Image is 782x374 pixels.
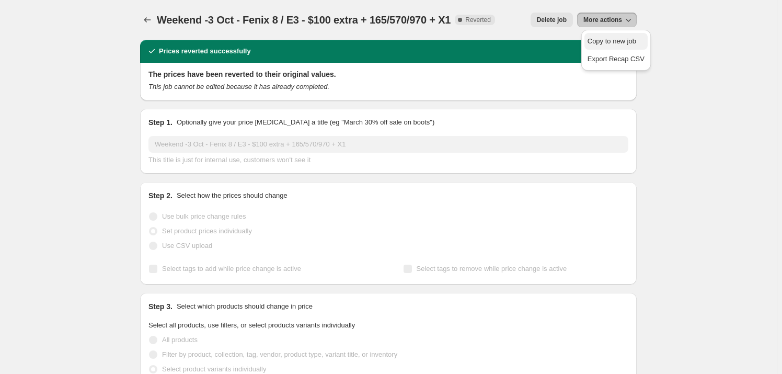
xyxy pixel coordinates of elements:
button: Price change jobs [140,13,155,27]
span: More actions [583,16,622,24]
button: Delete job [531,13,573,27]
span: Weekend -3 Oct - Fenix 8 / E3 - $100 extra + 165/570/970 + X1 [157,14,451,26]
span: Select tags to remove while price change is active [417,265,567,273]
button: Copy to new job [584,33,648,50]
span: Select all products, use filters, or select products variants individually [148,321,355,329]
span: Select product variants individually [162,365,266,373]
p: Optionally give your price [MEDICAL_DATA] a title (eg "March 30% off sale on boots") [177,117,434,128]
span: Filter by product, collection, tag, vendor, product type, variant title, or inventory [162,350,397,358]
span: Set product prices individually [162,227,252,235]
span: Use CSV upload [162,242,212,250]
input: 30% off holiday sale [148,136,628,153]
span: All products [162,336,198,344]
span: Reverted [465,16,491,24]
h2: Step 3. [148,301,172,312]
p: Select which products should change in price [177,301,313,312]
span: Delete job [537,16,567,24]
span: Copy to new job [588,37,636,45]
h2: Step 2. [148,190,172,201]
span: This title is just for internal use, customers won't see it [148,156,310,164]
h2: Step 1. [148,117,172,128]
button: Export Recap CSV [584,51,648,67]
span: Use bulk price change rules [162,212,246,220]
span: Export Recap CSV [588,55,645,63]
i: This job cannot be edited because it has already completed. [148,83,329,90]
button: More actions [577,13,637,27]
h2: Prices reverted successfully [159,46,251,56]
span: Select tags to add while price change is active [162,265,301,273]
h2: The prices have been reverted to their original values. [148,69,628,80]
p: Select how the prices should change [177,190,287,201]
